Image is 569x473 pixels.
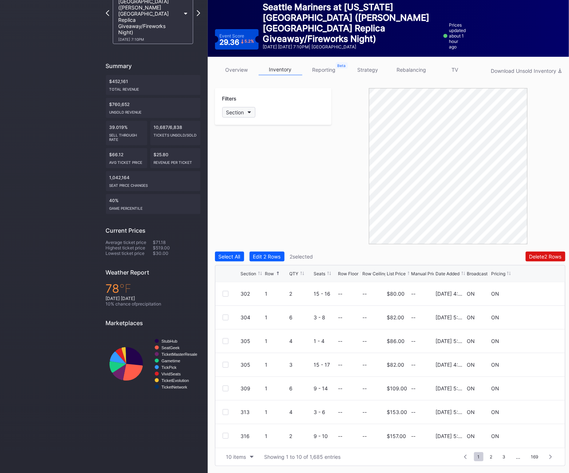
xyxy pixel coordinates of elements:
[153,251,200,256] div: $30.00
[110,157,144,165] div: Avg ticket price
[219,33,244,39] div: Event Score
[363,271,387,276] div: Row Ceiling
[387,409,407,415] div: $153.00
[290,362,312,368] div: 3
[259,64,302,75] a: inventory
[338,291,343,297] div: --
[150,148,200,168] div: $25.80
[106,245,153,251] div: Highest ticket price
[222,95,325,102] div: Filters
[253,253,281,260] div: Edit 2 Rows
[411,362,434,368] div: --
[118,37,181,42] div: [DATE] 7:10PM
[411,385,434,391] div: --
[162,365,177,370] text: TickPick
[250,252,284,261] button: Edit 2 Rows
[241,433,263,439] div: 316
[106,240,153,245] div: Average ticket price
[474,452,484,461] span: 1
[338,362,343,368] div: --
[290,338,312,344] div: 4
[110,130,144,142] div: Sell Through Rate
[467,409,475,415] div: ON
[302,64,346,75] a: reporting
[314,291,337,297] div: 15 - 16
[338,409,343,415] div: --
[529,253,562,260] div: Delete 2 Rows
[106,319,200,327] div: Marketplaces
[436,433,465,439] div: [DATE] 5:04PM
[491,338,499,344] div: ON
[290,385,312,391] div: 6
[150,121,200,145] div: 10,687/6,838
[467,314,475,320] div: ON
[223,452,257,462] button: 10 items
[162,339,178,343] text: StubHub
[290,409,312,415] div: 4
[110,84,197,91] div: Total Revenue
[526,252,565,261] button: Delete2 Rows
[411,338,434,344] div: --
[219,39,254,46] div: 29.36
[110,203,197,210] div: Game percentile
[265,362,288,368] div: 1
[153,240,200,245] div: $71.18
[106,148,147,168] div: $66.12
[241,362,263,368] div: 305
[110,107,197,114] div: Unsold Revenue
[106,98,200,118] div: $760,652
[436,409,465,415] div: [DATE] 5:04PM
[314,338,337,344] div: 1 - 4
[499,452,509,461] span: 3
[387,385,407,391] div: $109.00
[106,332,200,396] svg: Chart title
[263,2,439,44] div: Seattle Mariners at [US_STATE][GEOGRAPHIC_DATA] ([PERSON_NAME][GEOGRAPHIC_DATA] Replica Giveaway/...
[265,291,288,297] div: 1
[411,409,434,415] div: --
[491,385,499,391] div: ON
[338,385,343,391] div: --
[106,121,147,145] div: 39.019%
[491,314,499,320] div: ON
[106,296,200,301] div: [DATE] [DATE]
[467,271,488,276] div: Broadcast
[290,253,313,260] div: 2 selected
[338,314,343,320] div: --
[436,385,465,391] div: [DATE] 5:05PM
[363,433,367,439] div: --
[491,433,499,439] div: ON
[338,271,359,276] div: Row Floor
[106,227,200,234] div: Current Prices
[314,385,337,391] div: 9 - 14
[153,245,200,251] div: $519.00
[162,372,181,376] text: VividSeats
[162,346,180,350] text: SeatGeek
[363,338,367,344] div: --
[387,338,405,344] div: $86.00
[106,194,200,214] div: 40%
[314,314,337,320] div: 3 - 8
[110,180,197,188] div: seat price changes
[162,352,197,356] text: TicketMasterResale
[241,338,263,344] div: 305
[436,271,460,276] div: Date Added
[241,314,263,320] div: 304
[241,291,263,297] div: 302
[290,314,312,320] div: 6
[390,64,433,75] a: rebalancing
[363,385,367,391] div: --
[241,409,263,415] div: 313
[162,378,189,383] text: TicketEvolution
[106,281,200,296] div: 78
[215,64,259,75] a: overview
[338,338,343,344] div: --
[436,291,465,297] div: [DATE] 4:58PM
[215,252,244,261] button: Select All
[314,409,337,415] div: 3 - 6
[265,338,288,344] div: 1
[226,109,244,115] div: Section
[363,362,367,368] div: --
[263,44,439,50] div: [DATE] [DATE] 7:10PM | [GEOGRAPHIC_DATA]
[290,271,299,276] div: QTY
[411,291,434,297] div: --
